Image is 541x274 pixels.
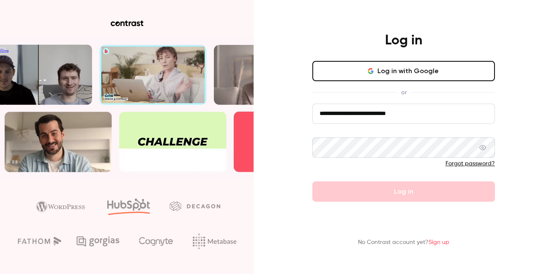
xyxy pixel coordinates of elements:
[312,61,495,81] button: Log in with Google
[445,161,495,167] a: Forgot password?
[385,32,422,49] h4: Log in
[397,88,411,97] span: or
[429,239,449,245] a: Sign up
[358,238,449,247] p: No Contrast account yet?
[169,201,220,211] img: decagon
